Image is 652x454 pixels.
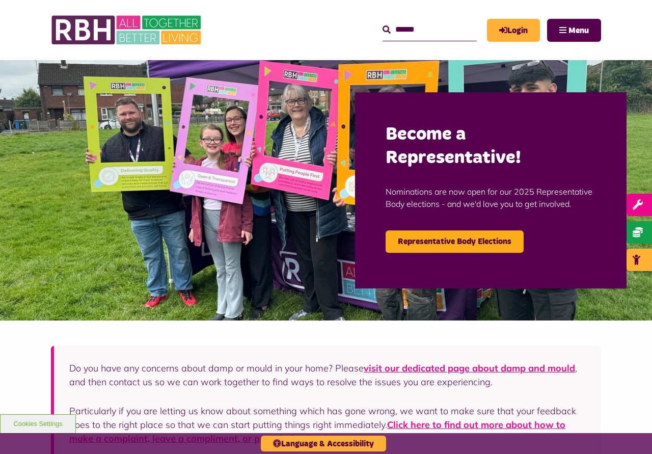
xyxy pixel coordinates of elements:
a: Representative Body Elections [386,230,524,253]
button: Language & Accessibility [261,436,386,451]
button: Navigation [547,19,601,42]
h2: Become a Representative! [386,123,596,171]
p: Nominations are now open for our 2025 Representative Body elections - and we'd love you to get in... [386,170,596,225]
p: Do you have any concerns about damp or mould in your home? Please , and then contact us so we can... [69,361,586,389]
img: RBH [51,10,204,50]
span: Menu [568,26,589,35]
p: Particularly if you are letting us know about something which has gone wrong, we want to make sur... [69,404,586,445]
a: MyRBH [487,19,540,42]
a: visit our dedicated page about damp and mould [364,362,575,374]
iframe: Netcall Web Assistant for live chat [606,408,652,454]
